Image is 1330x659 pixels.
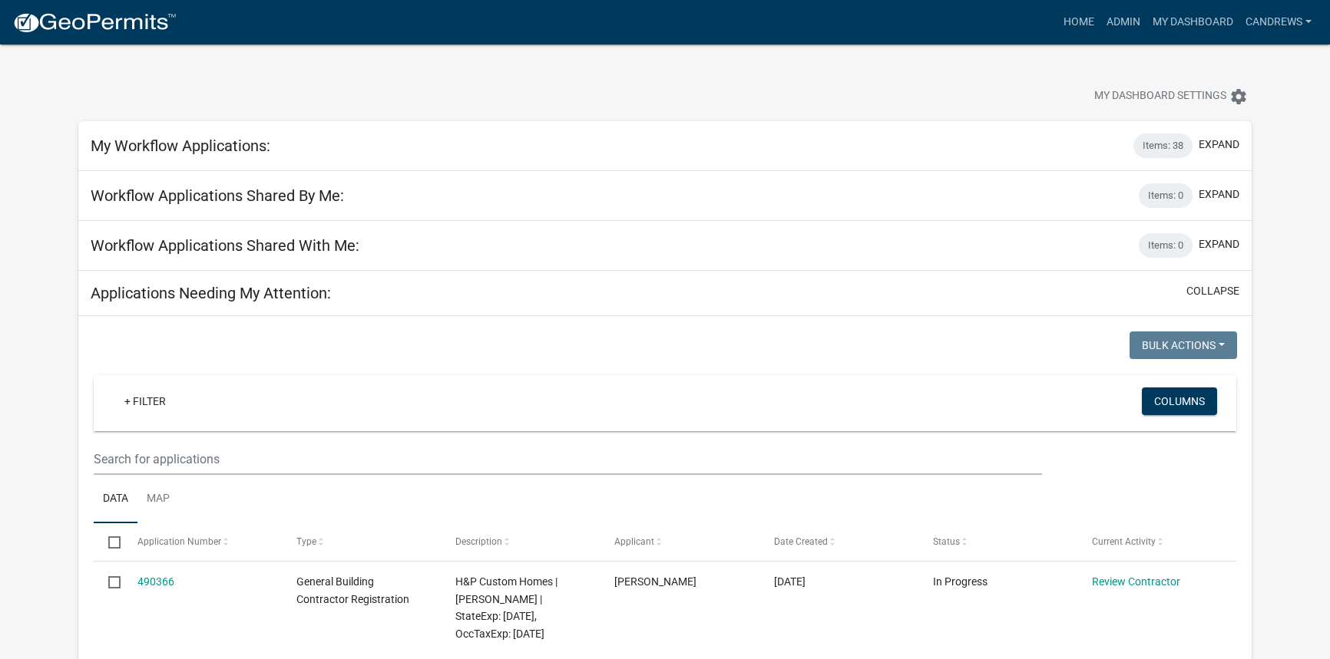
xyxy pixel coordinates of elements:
datatable-header-cell: Application Number [123,523,282,560]
h5: Workflow Applications Shared By Me: [91,186,344,205]
h5: Workflow Applications Shared With Me: [91,236,359,255]
button: collapse [1186,283,1239,299]
h5: Applications Needing My Attention: [91,284,331,302]
span: Robert Patton [614,575,696,588]
span: Date Created [774,536,828,547]
i: settings [1229,87,1248,106]
button: Columns [1142,387,1217,415]
span: Status [933,536,960,547]
button: expand [1199,137,1239,153]
span: 10/09/2025 [774,575,806,588]
datatable-header-cell: Applicant [600,523,759,560]
button: Bulk Actions [1130,331,1237,359]
div: Items: 38 [1133,133,1193,158]
div: Items: 0 [1139,233,1193,258]
span: Type [296,536,316,547]
datatable-header-cell: Current Activity [1077,523,1236,560]
a: candrews [1239,8,1318,37]
span: In Progress [933,575,988,588]
div: Items: 0 [1139,183,1193,208]
datatable-header-cell: Status [918,523,1077,560]
span: H&P Custom Homes | Robert Patton | StateExp: 06/30/2026, OccTaxExp: 12/31/2025 [455,575,557,640]
a: Admin [1100,8,1146,37]
a: + Filter [112,387,178,415]
h5: My Workflow Applications: [91,137,270,155]
a: Review Contractor [1092,575,1180,588]
a: 490366 [137,575,174,588]
span: Applicant [614,536,654,547]
button: expand [1199,186,1239,203]
a: Data [94,475,137,524]
span: Application Number [137,536,221,547]
a: Home [1057,8,1100,37]
datatable-header-cell: Date Created [759,523,918,560]
datatable-header-cell: Select [94,523,123,560]
span: Current Activity [1092,536,1156,547]
span: My Dashboard Settings [1094,87,1226,106]
input: Search for applications [94,443,1043,475]
button: My Dashboard Settingssettings [1082,81,1260,111]
span: General Building Contractor Registration [296,575,409,605]
button: expand [1199,236,1239,252]
a: Map [137,475,179,524]
span: Description [455,536,502,547]
a: My Dashboard [1146,8,1239,37]
datatable-header-cell: Type [282,523,441,560]
datatable-header-cell: Description [441,523,600,560]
